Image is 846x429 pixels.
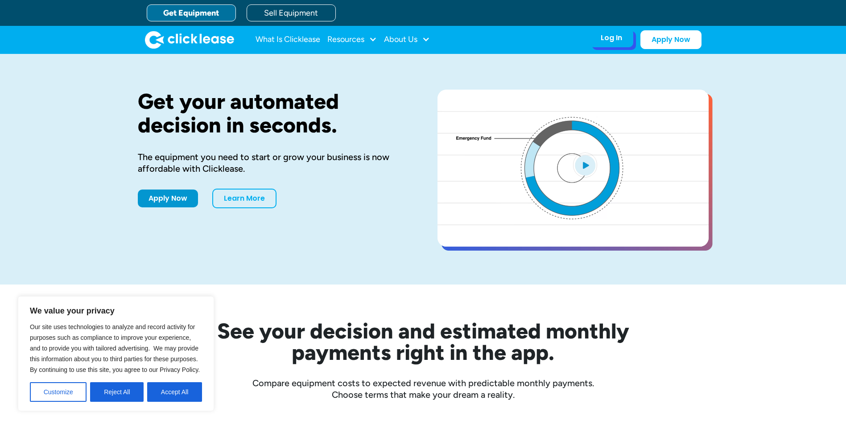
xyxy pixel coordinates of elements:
a: home [145,31,234,49]
span: Our site uses technologies to analyze and record activity for purposes such as compliance to impr... [30,323,200,373]
a: Apply Now [138,190,198,207]
a: Get Equipment [147,4,236,21]
a: Apply Now [640,30,702,49]
a: Learn More [212,189,276,208]
a: What Is Clicklease [256,31,320,49]
button: Customize [30,382,87,402]
img: Clicklease logo [145,31,234,49]
button: Accept All [147,382,202,402]
div: Resources [327,31,377,49]
div: We value your privacy [18,296,214,411]
div: Log In [601,33,622,42]
div: Compare equipment costs to expected revenue with predictable monthly payments. Choose terms that ... [138,377,709,400]
img: Blue play button logo on a light blue circular background [573,153,597,177]
div: About Us [384,31,430,49]
h2: See your decision and estimated monthly payments right in the app. [173,320,673,363]
a: Sell Equipment [247,4,336,21]
p: We value your privacy [30,305,202,316]
a: open lightbox [437,90,709,247]
div: The equipment you need to start or grow your business is now affordable with Clicklease. [138,151,409,174]
button: Reject All [90,382,144,402]
h1: Get your automated decision in seconds. [138,90,409,137]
